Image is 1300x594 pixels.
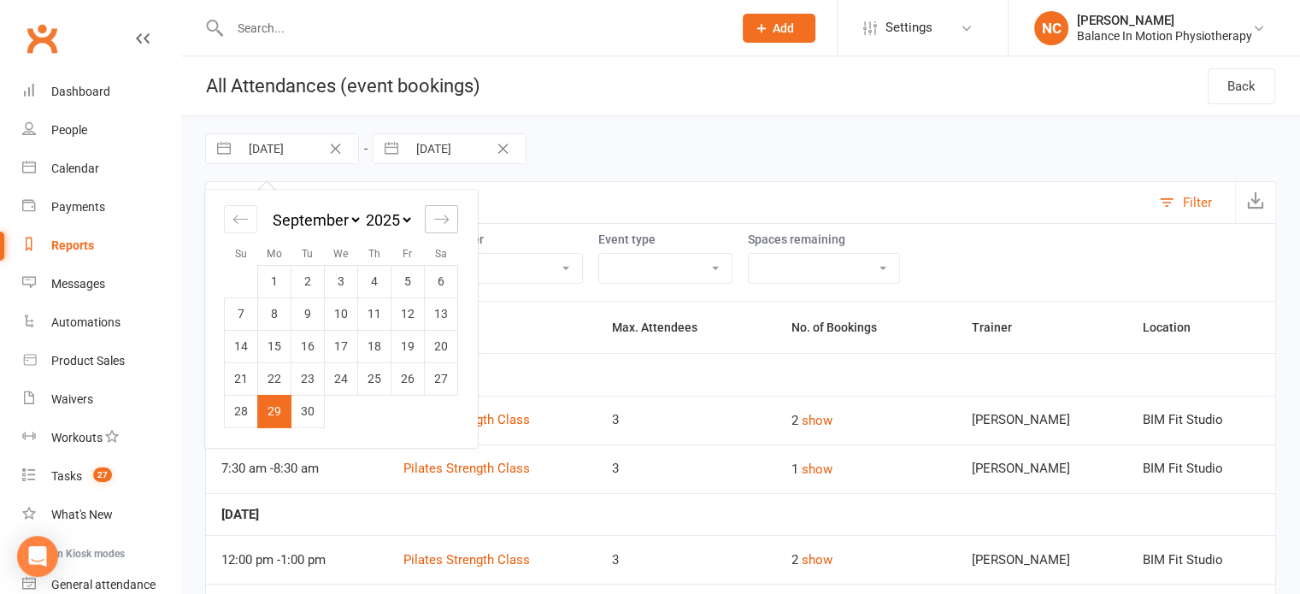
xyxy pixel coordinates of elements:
td: Tuesday, September 23, 2025 [291,362,325,395]
div: 2 [791,550,940,570]
a: Reports [22,226,180,265]
td: Friday, September 5, 2025 [391,265,425,297]
label: Spaces remaining [748,232,900,246]
td: Friday, September 19, 2025 [391,330,425,362]
a: People [22,111,180,150]
div: Move forward to switch to the next month. [425,205,458,233]
a: Back [1208,68,1275,104]
td: Sunday, September 28, 2025 [225,395,258,427]
td: Wednesday, September 17, 2025 [325,330,358,362]
td: Wednesday, September 3, 2025 [325,265,358,297]
div: Calendar [205,190,477,448]
button: Filter [1150,182,1235,223]
button: Max. Attendees [612,317,716,338]
small: Su [235,248,247,260]
div: Open Intercom Messenger [17,536,58,577]
td: Thursday, September 4, 2025 [358,265,391,297]
a: Tasks 27 [22,457,180,496]
small: Tu [302,248,313,260]
span: Add [773,21,794,35]
div: 3 [612,553,761,568]
td: Tuesday, September 2, 2025 [291,265,325,297]
a: Pilates Strength Class [403,461,530,476]
div: [PERSON_NAME] [971,462,1112,476]
div: Reports [51,238,94,252]
td: Monday, September 1, 2025 [258,265,291,297]
td: Friday, September 12, 2025 [391,297,425,330]
td: Tuesday, September 16, 2025 [291,330,325,362]
div: Product Sales [51,354,125,368]
button: Clear Date [321,138,350,159]
div: 2 [791,410,940,431]
small: Mo [267,248,282,260]
div: [PERSON_NAME] [971,413,1112,427]
a: Clubworx [21,17,63,60]
div: 3 [612,413,761,427]
td: Saturday, September 27, 2025 [425,362,458,395]
a: Product Sales [22,342,180,380]
div: Filter [1183,192,1212,213]
span: No. of Bookings [791,321,896,334]
div: Messages [51,277,105,291]
td: Monday, September 8, 2025 [258,297,291,330]
small: Th [368,248,380,260]
button: No. of Bookings [791,317,896,338]
div: What's New [51,508,113,521]
label: Event type [598,232,732,246]
a: Waivers [22,380,180,419]
div: 3 [612,462,761,476]
a: Messages [22,265,180,303]
div: NC [1034,11,1068,45]
a: Dashboard [22,73,180,111]
td: Tuesday, September 30, 2025 [291,395,325,427]
td: Sunday, September 7, 2025 [225,297,258,330]
td: Tuesday, September 9, 2025 [291,297,325,330]
td: Wednesday, September 10, 2025 [325,297,358,330]
div: Balance In Motion Physiotherapy [1077,28,1252,44]
div: Workouts [51,431,103,444]
input: Search... [225,16,721,40]
input: Starts From [239,134,358,163]
div: 12:00 pm - 1:00 pm [221,553,373,568]
div: [PERSON_NAME] [1077,13,1252,28]
td: Sunday, September 14, 2025 [225,330,258,362]
button: show [802,410,832,431]
div: Tasks [51,469,82,483]
div: [PERSON_NAME] [971,553,1112,568]
a: Automations [22,303,180,342]
div: Payments [51,200,105,214]
td: Thursday, September 11, 2025 [358,297,391,330]
a: Workouts [22,419,180,457]
td: Sunday, September 21, 2025 [225,362,258,395]
div: 7:30 am - 8:30 am [221,462,373,476]
div: Calendar [51,162,99,175]
td: Saturday, September 20, 2025 [425,330,458,362]
input: Starts To [407,134,526,163]
td: Monday, September 15, 2025 [258,330,291,362]
small: We [333,248,348,260]
small: Sa [435,248,447,260]
button: Trainer [971,317,1030,338]
div: Automations [51,315,121,329]
td: Thursday, September 18, 2025 [358,330,391,362]
td: Selected. Monday, September 29, 2025 [258,395,291,427]
td: Saturday, September 13, 2025 [425,297,458,330]
button: Add [743,14,815,43]
div: 1 [791,459,940,479]
td: Saturday, September 6, 2025 [425,265,458,297]
div: BIM Fit Studio [1143,462,1260,476]
div: General attendance [51,578,156,591]
a: Pilates Strength Class [403,552,530,568]
div: BIM Fit Studio [1143,413,1260,427]
td: Monday, September 22, 2025 [258,362,291,395]
td: Friday, September 26, 2025 [391,362,425,395]
td: Wednesday, September 24, 2025 [325,362,358,395]
h1: All Attendances (event bookings) [181,56,480,115]
a: Payments [22,188,180,226]
span: Location [1143,321,1209,334]
label: Trainer [444,232,583,246]
button: Location [1143,317,1209,338]
span: Max. Attendees [612,321,716,334]
small: Fr [403,248,412,260]
div: People [51,123,87,137]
